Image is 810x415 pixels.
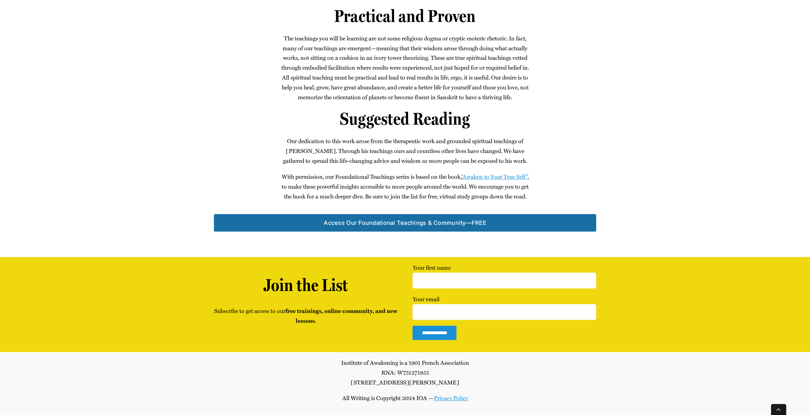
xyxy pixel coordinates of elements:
p: Sub­scribe to get access to our . [214,306,397,326]
h2: Suggested Reading [280,108,530,129]
label: Your first name [412,263,596,284]
span: Access Our Foun­da­tion­al Teach­ings & Community—FREE [324,219,486,226]
label: Your email [412,295,596,315]
p: Our ded­i­ca­tion to this work arose from the ther­a­peu­tic work and ground­ed spir­i­tu­al teac... [280,136,530,166]
p: Insti­tute of Awak­en­ing is a 1901 French Association RNA: W751271855 [STREET_ADDRESS][PERSON_NAME] [214,358,596,387]
input: Your email [412,304,596,320]
a: Pri­va­cy Policy [434,394,468,402]
a: Access Our Foun­da­tion­al Teach­ings & Community—FREE [214,214,596,232]
form: Contact form [412,263,596,340]
p: The teach­ings you will be learn­ing are not some reli­gious dog­ma or cryp­tic eso­teric rhetori... [280,33,530,102]
h2: Join the List [214,275,397,295]
input: Your first name [412,273,596,288]
p: With per­mis­sion, our Foun­da­tion­al Teach­ings series is based on the book, , to make these po... [280,172,530,201]
strong: free train­ings, online com­mu­ni­ty, and new lessons [285,307,398,325]
a: “Awak­en to Your True Self” [461,172,527,181]
p: All Writ­ing is Copy­right 2024 IOA — [214,393,596,403]
h2: Practical and Proven [280,6,530,26]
